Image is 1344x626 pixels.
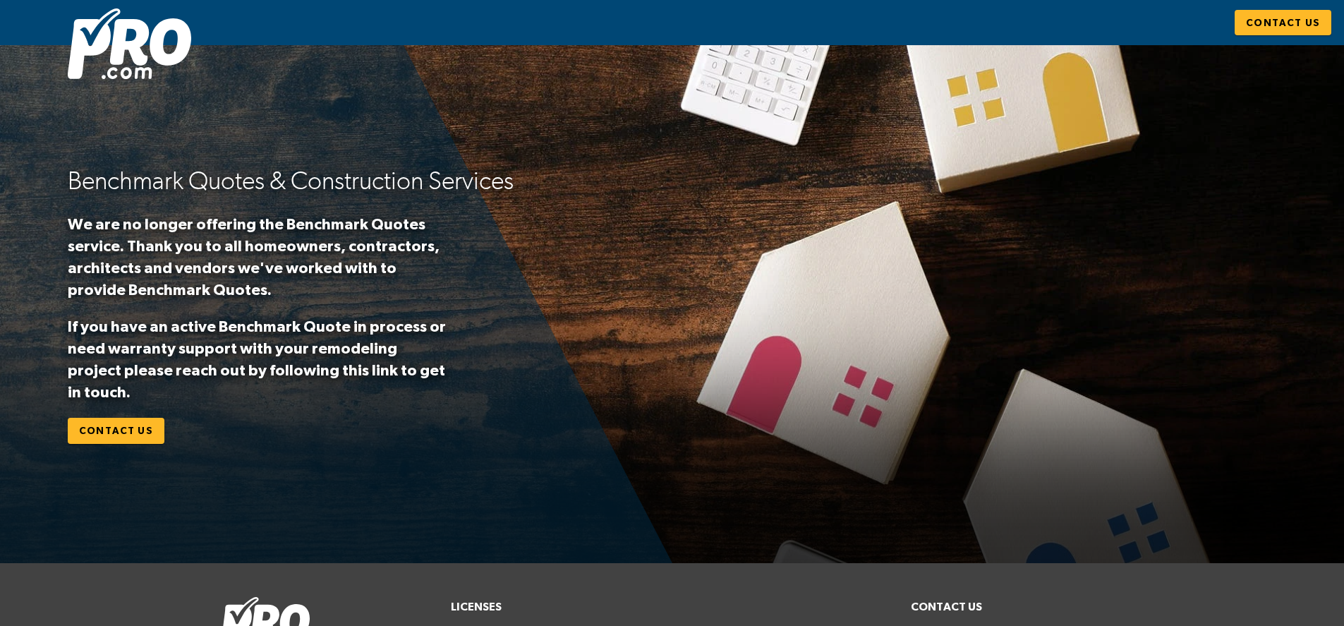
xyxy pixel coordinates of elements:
span: Contact Us [79,422,153,440]
p: We are no longer offering the Benchmark Quotes service. Thank you to all homeowners, contractors,... [68,213,451,300]
a: Contact Us [1235,10,1331,36]
span: Contact Us [1246,14,1320,32]
img: Pro.com logo [68,8,191,79]
h6: Licenses [451,597,894,617]
h6: Contact Us [911,597,1124,617]
p: If you have an active Benchmark Quote in process or need warranty support with your remodeling pr... [68,315,451,402]
a: Contact Us [68,418,164,444]
h2: Benchmark Quotes & Construction Services [68,164,642,198]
